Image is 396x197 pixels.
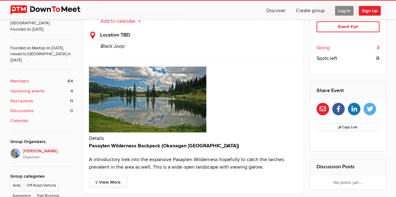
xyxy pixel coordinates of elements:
span: Log In [335,6,353,16]
h2: Details [89,135,297,142]
div: Group categories [10,173,73,180]
span: 0 [70,107,73,114]
button: Copy Link [316,123,379,131]
span: Founded on [DATE] [10,27,73,32]
b: Members [10,78,29,85]
a: Log In [330,1,358,19]
span: [PERSON_NAME] [23,148,73,160]
a: Sign Up [359,1,386,19]
a: Past events 11 [10,98,73,105]
b: Past events [10,98,33,105]
a: Calendar [10,117,73,124]
strong: Pasayten Wilderness Backpack (Okanagan [GEOGRAPHIC_DATA]) [89,143,239,149]
span: 11 [70,98,73,105]
b: 3 [377,44,379,52]
span: Founded on Meetup on [DATE], moved to [GEOGRAPHIC_DATA] in [DATE] [10,39,73,63]
p: A introductory trek into the expansive Pasayten Wilderness hopefully to catch the larches prevale... [89,156,297,171]
div: No posts yet... [310,175,386,190]
a: Discussions 0 [10,107,73,114]
b: Discussions [10,107,34,114]
img: DownToMeet [10,5,90,15]
div: [DATE] 6:00 AM to [DATE] 8:00 PM PDT [89,10,297,25]
span: 4 [70,88,73,95]
span: 64 [68,78,73,85]
div: Group Organizers [10,138,73,145]
span: Going [316,44,330,52]
a: View More [89,177,127,188]
span: Spots left [316,55,337,62]
div: Event Full [316,21,379,32]
a: Discussion Posts [316,164,355,170]
a: [PERSON_NAME]Organizer [10,148,73,160]
b: Location TBD [100,32,130,38]
a: Members 64 [10,78,73,85]
h2: Share Event [316,83,379,98]
span: [GEOGRAPHIC_DATA], [GEOGRAPHIC_DATA] [10,14,73,27]
a: Create group [291,1,330,19]
button: Add to calendar [100,18,146,24]
b: 0 [376,55,379,62]
a: Upcoming events 4 [10,88,73,95]
span: Black Jeep [100,39,297,50]
i: Organizer [23,155,73,160]
img: Andrew [10,148,20,158]
b: Upcoming events [10,88,45,95]
b: Calendar [10,117,28,124]
a: Discover [261,1,291,19]
span: Sign Up [359,6,381,16]
span: Copy Link [338,125,357,129]
img: Pasayten Wilderness Backpack (Okanagan Wenatchee National Forest) [89,66,206,132]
